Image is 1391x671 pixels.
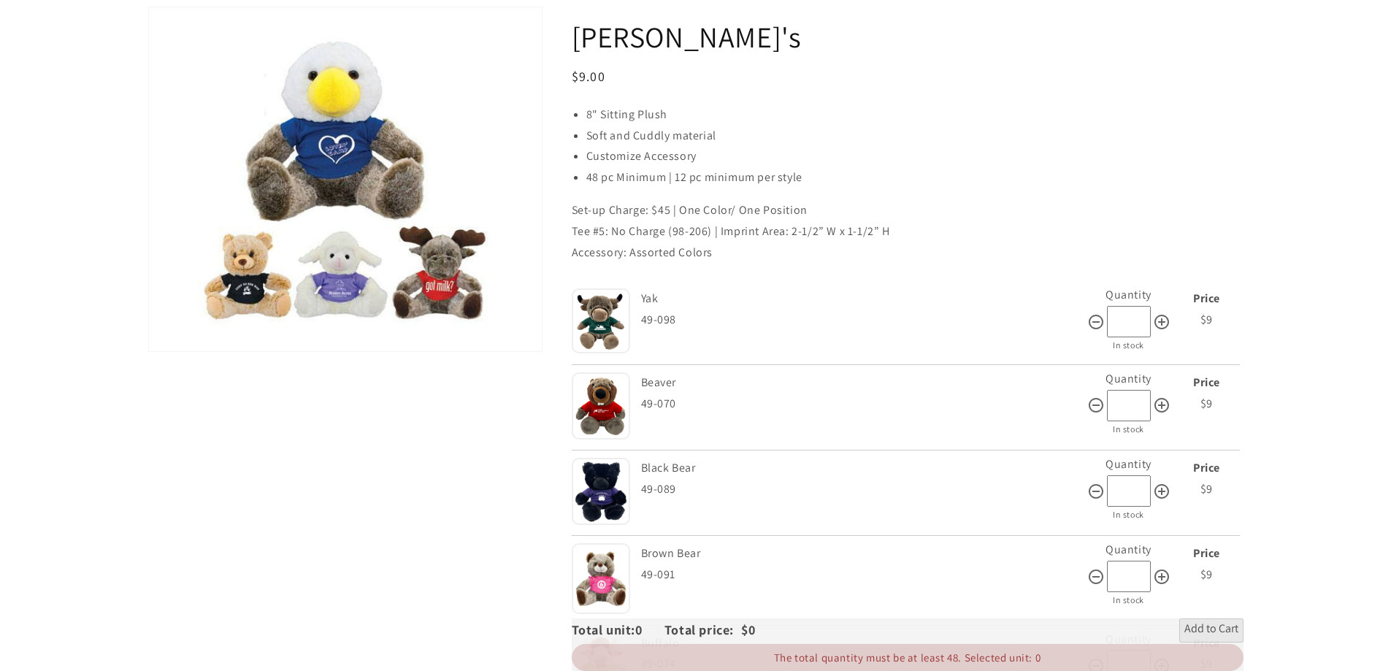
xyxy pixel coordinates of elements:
[635,621,664,638] span: 0
[572,18,1244,55] h1: [PERSON_NAME]'s
[1200,567,1213,582] span: $9
[572,458,630,524] img: Black Bear
[586,104,1244,126] li: 8" Sitting Plush
[1105,542,1151,557] label: Quantity
[641,458,1084,479] div: Black Bear
[1087,337,1170,353] div: In stock
[1174,543,1240,564] div: Price
[572,543,630,613] img: Brown Bear
[1179,618,1244,642] button: Add to Cart
[741,621,755,638] span: $0
[572,200,1244,221] p: Set-up Charge: $45 | One Color/ One Position
[1200,396,1213,411] span: $9
[1174,458,1240,479] div: Price
[1105,371,1151,386] label: Quantity
[586,146,1244,167] li: Customize Accessory
[572,68,606,85] span: $9.00
[1174,372,1240,394] div: Price
[572,221,1244,242] p: Tee #5: No Charge (98-206) | Imprint Area: 2-1/2” W x 1-1/2” H
[641,543,1084,564] div: Brown Bear
[1105,287,1151,302] label: Quantity
[572,372,630,440] img: Beaver
[641,288,1084,310] div: Yak
[641,564,1087,586] div: 49-091
[641,394,1087,415] div: 49-070
[586,167,1244,188] li: 48 pc Minimum | 12 pc minimum per style
[1184,621,1238,639] span: Add to Cart
[641,372,1084,394] div: Beaver
[1087,421,1170,437] div: In stock
[1087,507,1170,523] div: In stock
[572,644,1244,671] div: The total quantity must be at least 48. Selected unit: 0
[1200,481,1213,496] span: $9
[641,479,1087,500] div: 49-089
[641,310,1087,331] div: 49-098
[1087,592,1170,608] div: In stock
[1105,456,1151,472] label: Quantity
[1200,312,1213,327] span: $9
[572,288,630,353] img: Yak
[586,126,1244,147] li: Soft and Cuddly material
[1174,288,1240,310] div: Price
[572,242,1244,264] p: Accessory: Assorted Colors
[572,618,741,642] div: Total unit: Total price:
